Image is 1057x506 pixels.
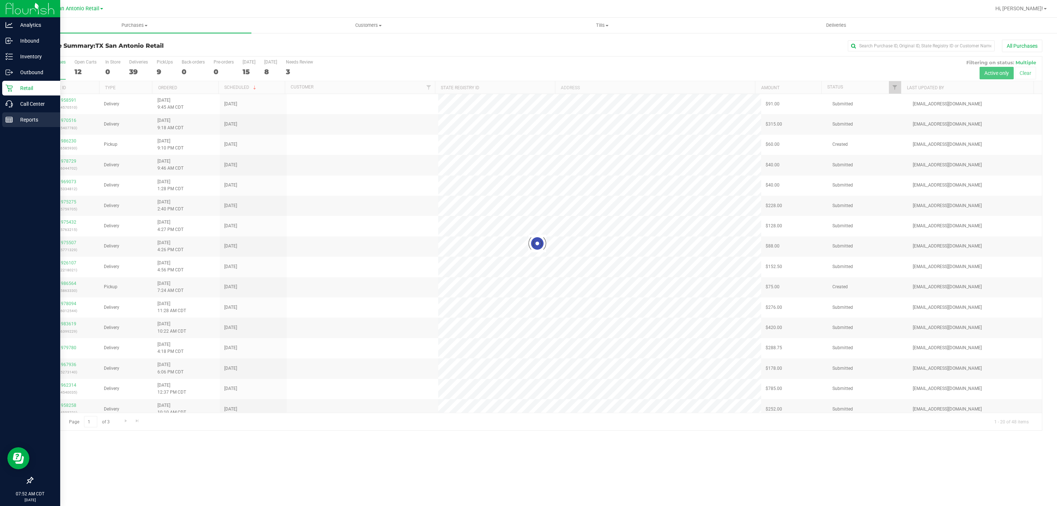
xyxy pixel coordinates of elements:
[13,84,57,93] p: Retail
[18,22,251,29] span: Purchases
[6,53,13,60] inline-svg: Inventory
[13,21,57,29] p: Analytics
[251,18,485,33] a: Customers
[47,6,99,12] span: TX San Antonio Retail
[6,21,13,29] inline-svg: Analytics
[6,84,13,92] inline-svg: Retail
[13,36,57,45] p: Inbound
[816,22,856,29] span: Deliveries
[252,22,485,29] span: Customers
[485,18,719,33] a: Tills
[848,40,995,51] input: Search Purchase ID, Original ID, State Registry ID or Customer Name...
[95,42,164,49] span: TX San Antonio Retail
[13,52,57,61] p: Inventory
[32,43,369,49] h3: Purchase Summary:
[3,491,57,497] p: 07:52 AM CDT
[6,100,13,108] inline-svg: Call Center
[13,68,57,77] p: Outbound
[1002,40,1042,52] button: All Purchases
[995,6,1043,11] span: Hi, [PERSON_NAME]!
[7,447,29,469] iframe: Resource center
[13,100,57,108] p: Call Center
[6,69,13,76] inline-svg: Outbound
[6,37,13,44] inline-svg: Inbound
[719,18,953,33] a: Deliveries
[486,22,719,29] span: Tills
[18,18,251,33] a: Purchases
[6,116,13,123] inline-svg: Reports
[3,497,57,503] p: [DATE]
[13,115,57,124] p: Reports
